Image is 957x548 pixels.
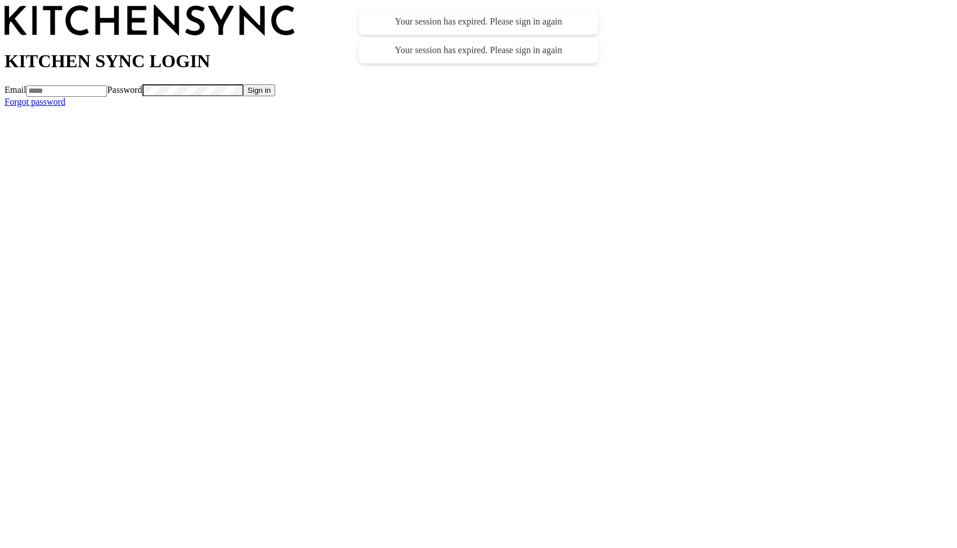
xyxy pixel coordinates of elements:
[142,84,243,96] input: Password
[107,85,142,95] span: Password
[5,51,952,72] h1: KITCHEN SYNC LOGIN
[243,84,276,96] button: Sign in
[5,85,26,95] span: Email
[370,44,587,56] div: Your session has expired. Please sign in again
[5,97,66,107] a: Forgot password
[370,16,587,28] div: Your session has expired. Please sign in again
[26,85,107,97] input: Email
